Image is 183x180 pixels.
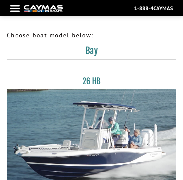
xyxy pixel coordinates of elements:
div: 1-888-4CAYMAS [134,5,173,12]
p: Choose boat model below: [7,31,176,40]
h3: 26 HB [7,76,176,86]
h2: Bay [7,45,176,60]
img: white-logo-c9c8dbefe5ff5ceceb0f0178aa75bf4bb51f6bca0971e226c86eb53dfe498488.png [24,5,63,12]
